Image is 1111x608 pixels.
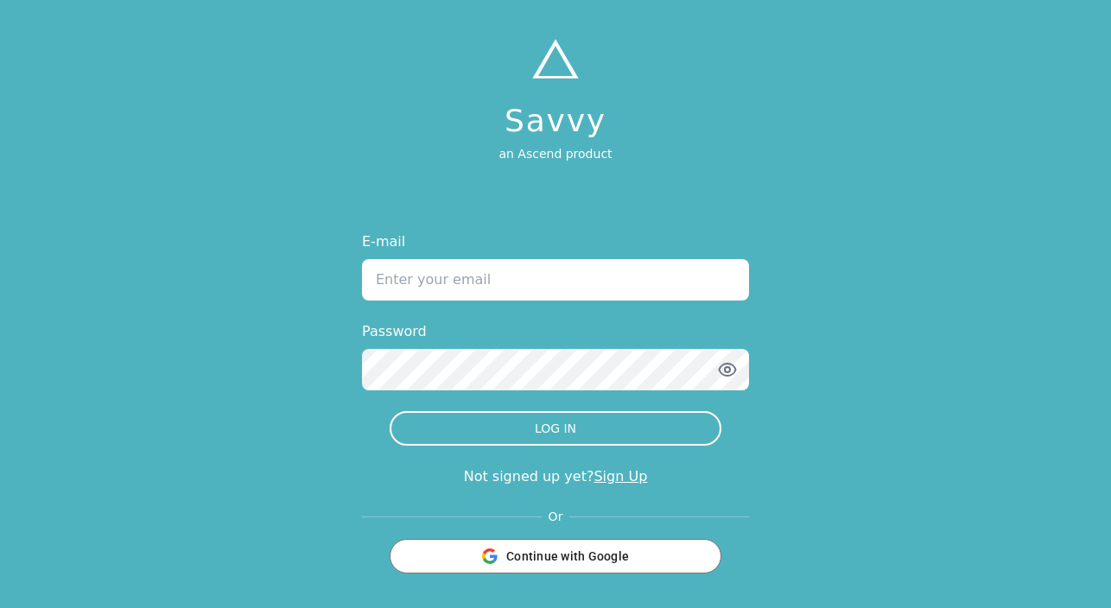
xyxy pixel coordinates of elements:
[464,468,594,484] span: Not signed up yet?
[542,508,570,525] span: Or
[498,145,612,162] p: an Ascend product
[390,411,721,446] button: LOG IN
[498,104,612,138] h1: Savvy
[594,468,647,484] a: Sign Up
[362,321,749,342] label: Password
[362,259,749,301] input: Enter your email
[362,231,749,252] label: E-mail
[390,539,721,573] button: Continue with Google
[506,548,629,565] span: Continue with Google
